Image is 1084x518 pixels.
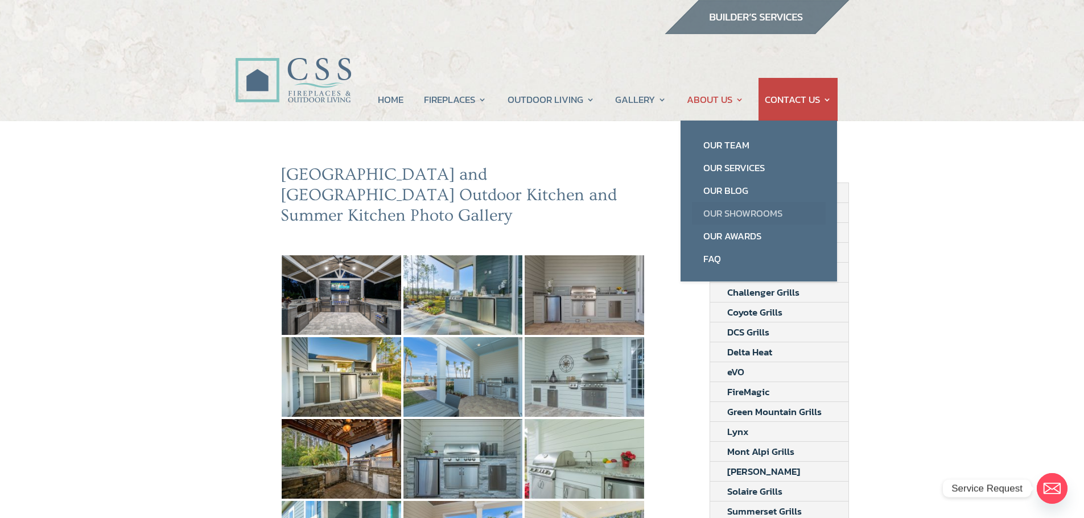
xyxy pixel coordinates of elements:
[403,337,523,417] img: 4
[403,255,523,335] img: 1
[692,247,826,270] a: FAQ
[710,322,786,342] a: DCS Grills
[525,419,644,499] img: 8
[525,255,644,335] img: 2
[710,462,817,481] a: [PERSON_NAME]
[424,78,487,121] a: FIREPLACES
[378,78,403,121] a: HOME
[710,283,817,302] a: Challenger Grills
[281,164,646,231] h2: [GEOGRAPHIC_DATA] and [GEOGRAPHIC_DATA] Outdoor Kitchen and Summer Kitchen Photo Gallery
[282,419,401,499] img: 6
[765,78,831,121] a: CONTACT US
[710,342,789,362] a: Delta Heat
[710,382,786,401] a: FireMagic
[692,156,826,179] a: Our Services
[687,78,744,121] a: ABOUT US
[664,23,850,38] a: builder services construction supply
[615,78,666,121] a: GALLERY
[282,255,401,335] img: 30
[692,225,826,247] a: Our Awards
[1037,473,1067,504] a: Email
[710,402,839,421] a: Green Mountain Grills
[508,78,595,121] a: OUTDOOR LIVING
[282,337,401,417] img: 3
[710,362,761,382] a: eVO
[692,202,826,225] a: Our Showrooms
[692,134,826,156] a: Our Team
[235,26,351,109] img: CSS Fireplaces & Outdoor Living (Formerly Construction Solutions & Supply)- Jacksonville Ormond B...
[692,179,826,202] a: Our Blog
[710,302,799,322] a: Coyote Grills
[525,337,644,417] img: 5
[710,442,811,461] a: Mont Alpi Grills
[710,422,766,441] a: Lynx
[403,419,523,499] img: 7
[710,482,799,501] a: Solaire Grills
